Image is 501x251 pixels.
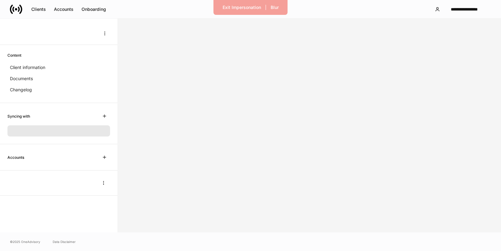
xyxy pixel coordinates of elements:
[7,62,110,73] a: Client information
[267,2,283,12] button: Blur
[10,64,45,71] p: Client information
[7,154,24,160] h6: Accounts
[7,73,110,84] a: Documents
[271,5,279,10] div: Blur
[219,2,265,12] button: Exit Impersonation
[10,87,32,93] p: Changelog
[78,4,110,14] button: Onboarding
[7,52,21,58] h6: Content
[7,113,30,119] h6: Syncing with
[82,7,106,11] div: Onboarding
[27,4,50,14] button: Clients
[10,239,40,244] span: © 2025 OneAdvisory
[7,84,110,95] a: Changelog
[31,7,46,11] div: Clients
[53,239,76,244] a: Data Disclaimer
[223,5,261,10] div: Exit Impersonation
[10,76,33,82] p: Documents
[54,7,73,11] div: Accounts
[50,4,78,14] button: Accounts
